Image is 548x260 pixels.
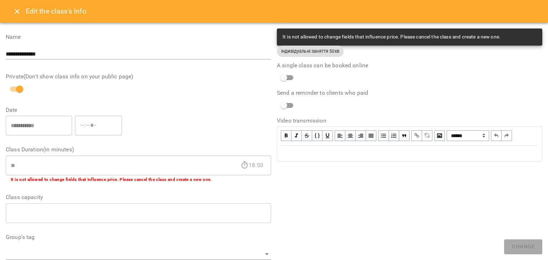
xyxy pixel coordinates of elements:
[389,130,399,141] button: OL
[447,130,489,141] select: Block type
[6,34,271,40] label: Name
[411,130,422,141] button: Link
[291,130,302,141] button: Italic
[277,118,542,124] label: Video transmission
[11,177,212,182] b: It is not allowed to change fields that influence price. Please cancel the class and create a new...
[335,130,345,141] button: Align Left
[323,130,333,141] button: Underline
[6,234,271,240] label: Group's tag
[6,194,271,200] label: Class capacity
[366,130,376,141] button: Align Justify
[356,130,366,141] button: Align Right
[399,130,410,141] button: Blockquote
[302,130,312,141] button: Strikethrough
[6,147,271,152] label: Class Duration(in minutes)
[6,107,271,113] label: Date
[277,90,542,96] label: Send a reminder to clients who paid
[6,74,271,79] label: Private(Don't show class info on your public page)
[345,130,356,141] button: Align Center
[278,146,542,161] div: Edit text
[434,130,445,141] button: Image
[277,48,344,54] span: Індивідуальні заняття 50хв
[26,6,86,17] h6: Edit the class's Info
[422,130,432,141] button: Remove Link
[491,130,502,141] button: Undo
[502,130,512,141] button: Redo
[283,31,501,43] div: It is not allowed to change fields that influence price. Please cancel the class and create a new...
[312,130,323,141] button: Monospace
[277,63,542,68] label: A single class can be booked online
[281,130,291,141] button: Bold
[378,130,389,141] button: UL
[447,130,489,141] span: Normal
[9,3,26,20] button: Close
